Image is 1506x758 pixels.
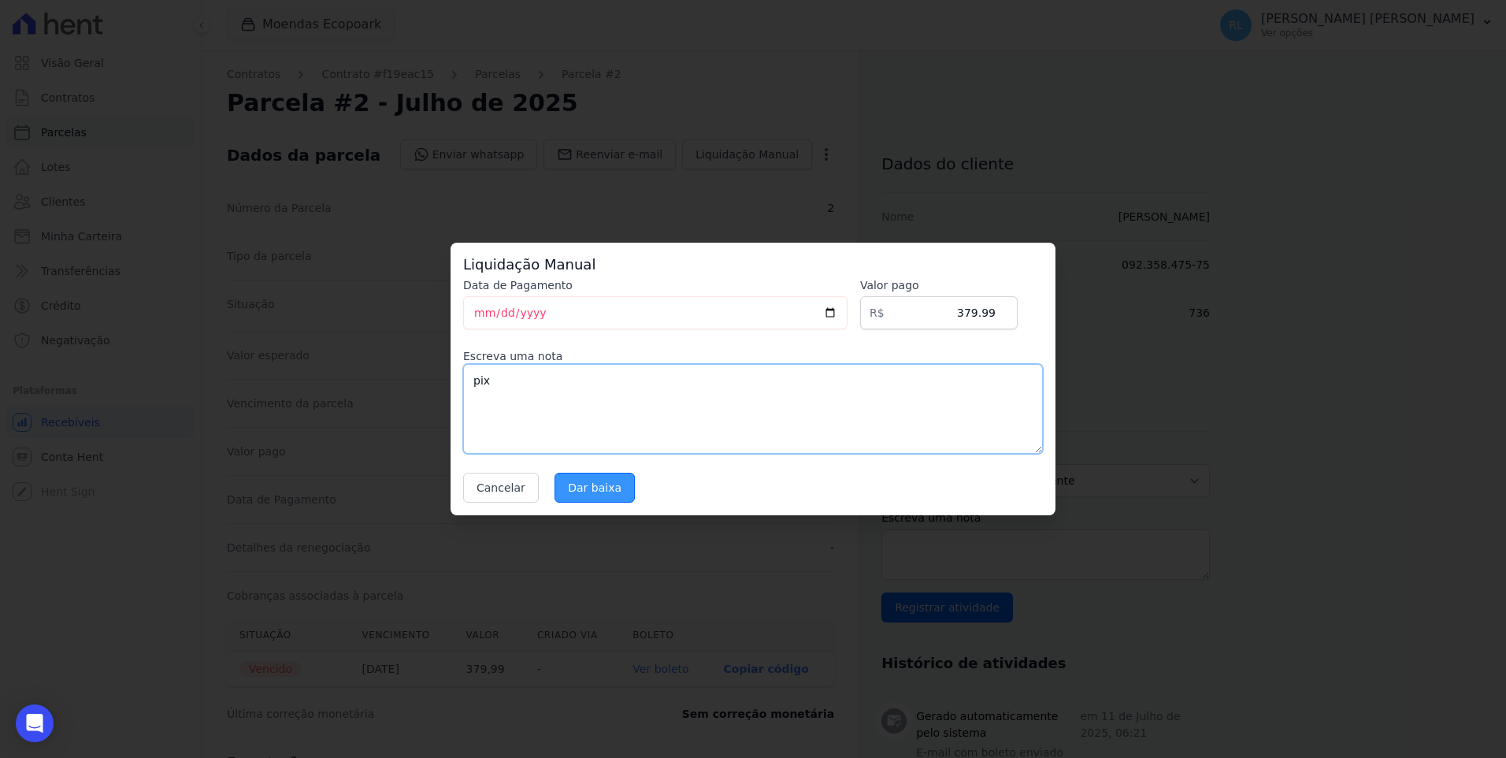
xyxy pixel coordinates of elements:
[555,473,635,503] input: Dar baixa
[16,704,54,742] div: Open Intercom Messenger
[463,473,539,503] button: Cancelar
[463,277,848,293] label: Data de Pagamento
[463,348,1043,364] label: Escreva uma nota
[463,255,1043,274] h3: Liquidação Manual
[860,277,1018,293] label: Valor pago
